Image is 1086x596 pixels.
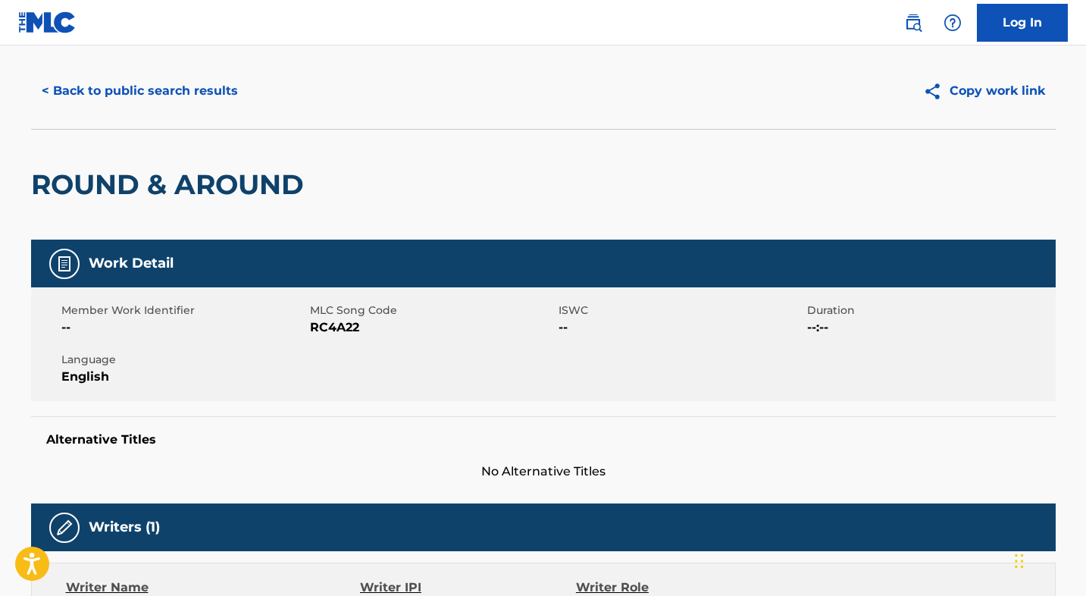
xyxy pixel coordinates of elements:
span: RC4A22 [310,318,555,337]
img: Writers [55,519,74,537]
span: ISWC [559,303,803,318]
button: < Back to public search results [31,72,249,110]
img: Work Detail [55,255,74,273]
span: No Alternative Titles [31,463,1056,481]
a: Public Search [898,8,928,38]
a: Log In [977,4,1068,42]
img: Copy work link [923,82,950,101]
span: English [61,368,306,386]
span: MLC Song Code [310,303,555,318]
button: Copy work link [912,72,1056,110]
img: search [904,14,922,32]
span: Language [61,352,306,368]
span: -- [61,318,306,337]
div: Help [937,8,968,38]
span: --:-- [807,318,1052,337]
span: -- [559,318,803,337]
div: Drag [1015,538,1024,584]
h5: Work Detail [89,255,174,272]
span: Duration [807,303,1052,318]
h2: ROUND & AROUND [31,168,311,202]
span: Member Work Identifier [61,303,306,318]
h5: Alternative Titles [46,432,1041,447]
img: help [944,14,962,32]
h5: Writers (1) [89,519,160,536]
iframe: Chat Widget [1010,523,1086,596]
img: MLC Logo [18,11,77,33]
